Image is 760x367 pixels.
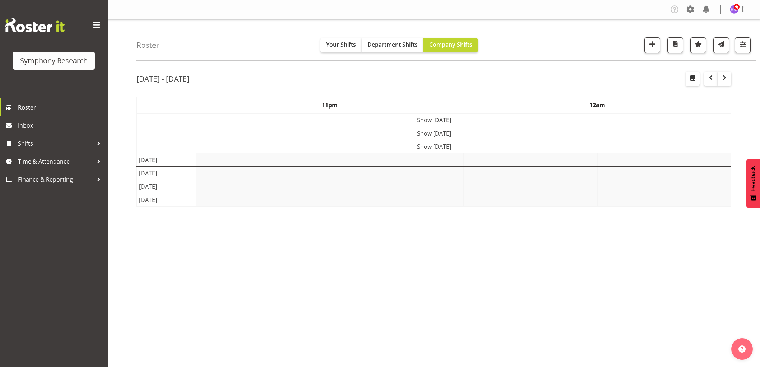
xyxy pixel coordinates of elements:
td: [DATE] [137,180,196,193]
span: Your Shifts [326,41,356,49]
span: Roster [18,102,104,113]
button: Select a specific date within the roster. [686,72,700,86]
button: Filter Shifts [735,37,751,53]
img: help-xxl-2.png [738,345,746,353]
span: Department Shifts [367,41,418,49]
button: Download a PDF of the roster according to the set date range. [667,37,683,53]
span: Finance & Reporting [18,174,93,185]
div: Symphony Research [20,55,88,66]
img: hitesh-makan1261.jpg [730,5,738,14]
td: Show [DATE] [137,127,731,140]
button: Add a new shift [644,37,660,53]
span: Inbox [18,120,104,131]
button: Company Shifts [423,38,478,52]
button: Feedback - Show survey [746,159,760,208]
span: Time & Attendance [18,156,93,167]
td: [DATE] [137,153,196,166]
span: Company Shifts [429,41,472,49]
button: Department Shifts [362,38,423,52]
button: Highlight an important date within the roster. [690,37,706,53]
th: 12am [464,97,731,113]
button: Send a list of all shifts for the selected filtered period to all rostered employees. [713,37,729,53]
h4: Roster [136,41,159,49]
td: Show [DATE] [137,140,731,153]
td: [DATE] [137,193,196,206]
span: Feedback [750,166,756,191]
h2: [DATE] - [DATE] [136,74,189,83]
img: Rosterit website logo [5,18,65,32]
td: Show [DATE] [137,113,731,127]
span: Shifts [18,138,93,149]
th: 11pm [196,97,464,113]
button: Your Shifts [320,38,362,52]
td: [DATE] [137,166,196,180]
